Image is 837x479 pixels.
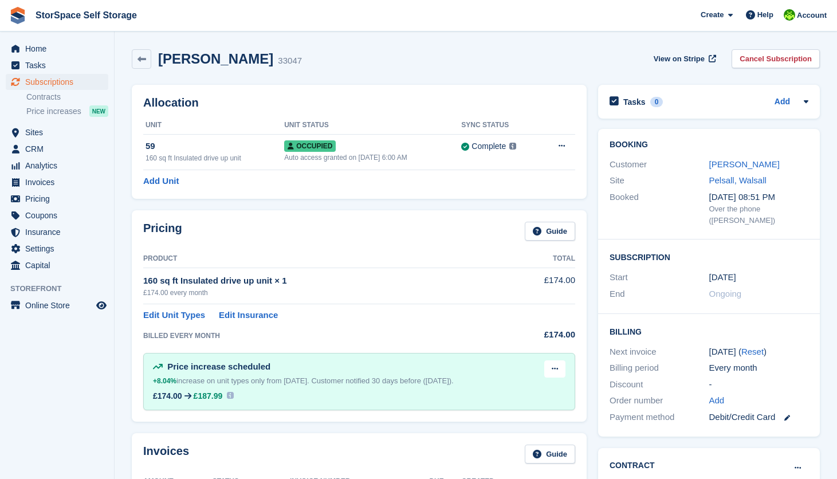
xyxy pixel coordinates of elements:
[610,174,709,187] div: Site
[143,250,498,268] th: Product
[741,347,764,356] a: Reset
[25,158,94,174] span: Analytics
[284,116,461,135] th: Unit Status
[610,378,709,391] div: Discount
[284,152,461,163] div: Auto access granted on [DATE] 6:00 AM
[709,289,742,299] span: Ongoing
[709,362,809,375] div: Every month
[709,175,767,185] a: Pelsall, Walsall
[623,97,646,107] h2: Tasks
[701,9,724,21] span: Create
[143,331,498,341] div: BILLED EVERY MONTH
[525,445,575,464] a: Guide
[509,143,516,150] img: icon-info-grey-7440780725fd019a000dd9b08b2336e03edf1995a4989e88bcd33f0948082b44.svg
[709,378,809,391] div: -
[25,174,94,190] span: Invoices
[9,7,26,24] img: stora-icon-8386f47178a22dfd0bd8f6a31ec36ba5ce8667c1dd55bd0f319d3a0aa187defe.svg
[158,51,273,66] h2: [PERSON_NAME]
[610,288,709,301] div: End
[709,411,809,424] div: Debit/Credit Card
[610,271,709,284] div: Start
[89,105,108,117] div: NEW
[6,257,108,273] a: menu
[6,241,108,257] a: menu
[143,222,182,241] h2: Pricing
[709,271,736,284] time: 2024-02-13 00:00:00 UTC
[610,362,709,375] div: Billing period
[6,224,108,240] a: menu
[25,224,94,240] span: Insurance
[525,222,575,241] a: Guide
[6,74,108,90] a: menu
[610,325,808,337] h2: Billing
[25,124,94,140] span: Sites
[6,141,108,157] a: menu
[610,394,709,407] div: Order number
[471,140,506,152] div: Complete
[153,375,176,387] div: +8.04%
[709,191,809,204] div: [DATE] 08:51 PM
[284,140,336,152] span: Occupied
[143,288,498,298] div: £174.00 every month
[25,41,94,57] span: Home
[25,241,94,257] span: Settings
[25,74,94,90] span: Subscriptions
[610,140,808,150] h2: Booking
[143,309,205,322] a: Edit Unit Types
[610,251,808,262] h2: Subscription
[153,376,309,385] span: increase on unit types only from [DATE].
[219,309,278,322] a: Edit Insurance
[610,345,709,359] div: Next invoice
[194,391,223,401] span: £187.99
[167,362,270,371] span: Price increase scheduled
[610,460,655,472] h2: Contract
[25,297,94,313] span: Online Store
[757,9,773,21] span: Help
[31,6,142,25] a: StorSpace Self Storage
[143,445,189,464] h2: Invoices
[709,159,780,169] a: [PERSON_NAME]
[6,191,108,207] a: menu
[732,49,820,68] a: Cancel Subscription
[775,96,790,109] a: Add
[25,57,94,73] span: Tasks
[797,10,827,21] span: Account
[10,283,114,295] span: Storefront
[143,274,498,288] div: 160 sq ft Insulated drive up unit × 1
[6,124,108,140] a: menu
[6,207,108,223] a: menu
[654,53,705,65] span: View on Stripe
[143,96,575,109] h2: Allocation
[6,297,108,313] a: menu
[610,411,709,424] div: Payment method
[25,191,94,207] span: Pricing
[25,207,94,223] span: Coupons
[650,97,663,107] div: 0
[461,116,540,135] th: Sync Status
[146,153,284,163] div: 160 sq ft Insulated drive up unit
[26,105,108,117] a: Price increases NEW
[649,49,718,68] a: View on Stripe
[6,174,108,190] a: menu
[498,328,575,341] div: £174.00
[6,57,108,73] a: menu
[709,394,725,407] a: Add
[498,250,575,268] th: Total
[153,391,182,401] div: £174.00
[709,345,809,359] div: [DATE] ( )
[26,106,81,117] span: Price increases
[227,392,234,399] img: icon-info-931a05b42745ab749e9cb3f8fd5492de83d1ef71f8849c2817883450ef4d471b.svg
[709,203,809,226] div: Over the phone ([PERSON_NAME])
[95,299,108,312] a: Preview store
[784,9,795,21] img: paul catt
[278,54,302,68] div: 33047
[610,191,709,226] div: Booked
[25,257,94,273] span: Capital
[6,41,108,57] a: menu
[143,175,179,188] a: Add Unit
[498,268,575,304] td: £174.00
[146,140,284,153] div: 59
[26,92,108,103] a: Contracts
[610,158,709,171] div: Customer
[25,141,94,157] span: CRM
